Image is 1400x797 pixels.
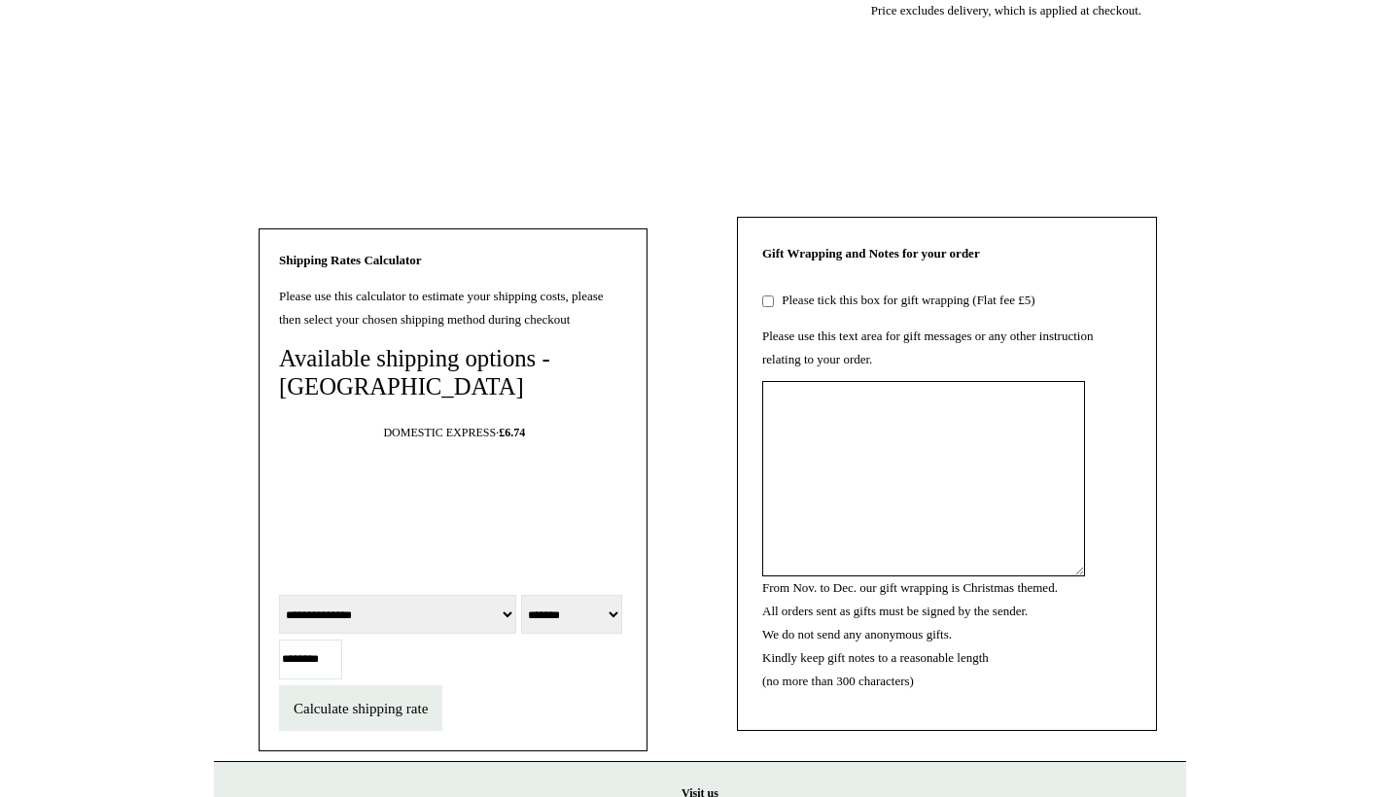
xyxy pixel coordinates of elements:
[762,246,980,260] strong: Gift Wrapping and Notes for your order
[279,640,342,679] input: Postcode
[762,580,1058,688] label: From Nov. to Dec. our gift wrapping is Christmas themed. All orders sent as gifts must be signed ...
[279,592,627,731] form: select location
[762,329,1093,366] label: Please use this text area for gift messages or any other instruction relating to your order.
[996,92,1141,145] iframe: PayPal-paypal
[279,344,627,401] h4: Available shipping options - [GEOGRAPHIC_DATA]
[294,701,428,716] span: Calculate shipping rate
[777,293,1034,307] label: Please tick this box for gift wrapping (Flat fee £5)
[279,685,442,731] button: Calculate shipping rate
[279,253,422,267] strong: Shipping Rates Calculator
[279,285,627,331] p: Please use this calculator to estimate your shipping costs, please then select your chosen shippi...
